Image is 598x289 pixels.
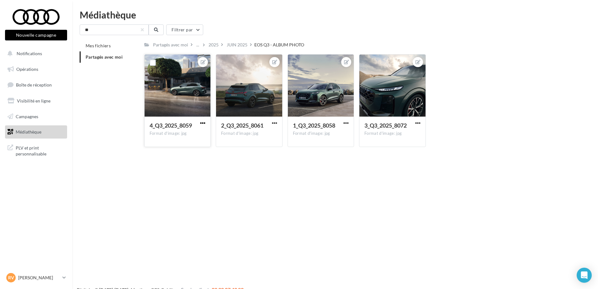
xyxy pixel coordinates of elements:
[18,275,60,281] p: [PERSON_NAME]
[80,10,590,19] div: Médiathèque
[364,122,407,129] span: 3_Q3_2025_8072
[195,40,200,49] div: ...
[153,42,188,48] div: Partagés avec moi
[86,43,111,48] span: Mes fichiers
[16,113,38,119] span: Campagnes
[166,24,203,35] button: Filtrer par
[4,78,68,92] a: Boîte de réception
[293,131,349,136] div: Format d'image: jpg
[86,54,123,60] span: Partagés avec moi
[293,122,335,129] span: 1_Q3_2025_8058
[5,30,67,40] button: Nouvelle campagne
[254,42,304,48] div: EOS Q3 - ALBUM PHOTO
[16,82,52,87] span: Boîte de réception
[4,141,68,160] a: PLV et print personnalisable
[16,129,41,134] span: Médiathèque
[16,144,65,157] span: PLV et print personnalisable
[221,131,277,136] div: Format d'image: jpg
[17,51,42,56] span: Notifications
[16,66,38,72] span: Opérations
[4,94,68,108] a: Visibilité en ligne
[150,131,205,136] div: Format d'image: jpg
[17,98,50,103] span: Visibilité en ligne
[5,272,67,284] a: RV [PERSON_NAME]
[577,268,592,283] div: Open Intercom Messenger
[4,110,68,123] a: Campagnes
[4,47,66,60] button: Notifications
[8,275,14,281] span: RV
[227,42,247,48] div: JUIN 2025
[4,125,68,139] a: Médiathèque
[221,122,263,129] span: 2_Q3_2025_8061
[4,63,68,76] a: Opérations
[364,131,420,136] div: Format d'image: jpg
[209,42,219,48] div: 2025
[150,122,192,129] span: 4_Q3_2025_8059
